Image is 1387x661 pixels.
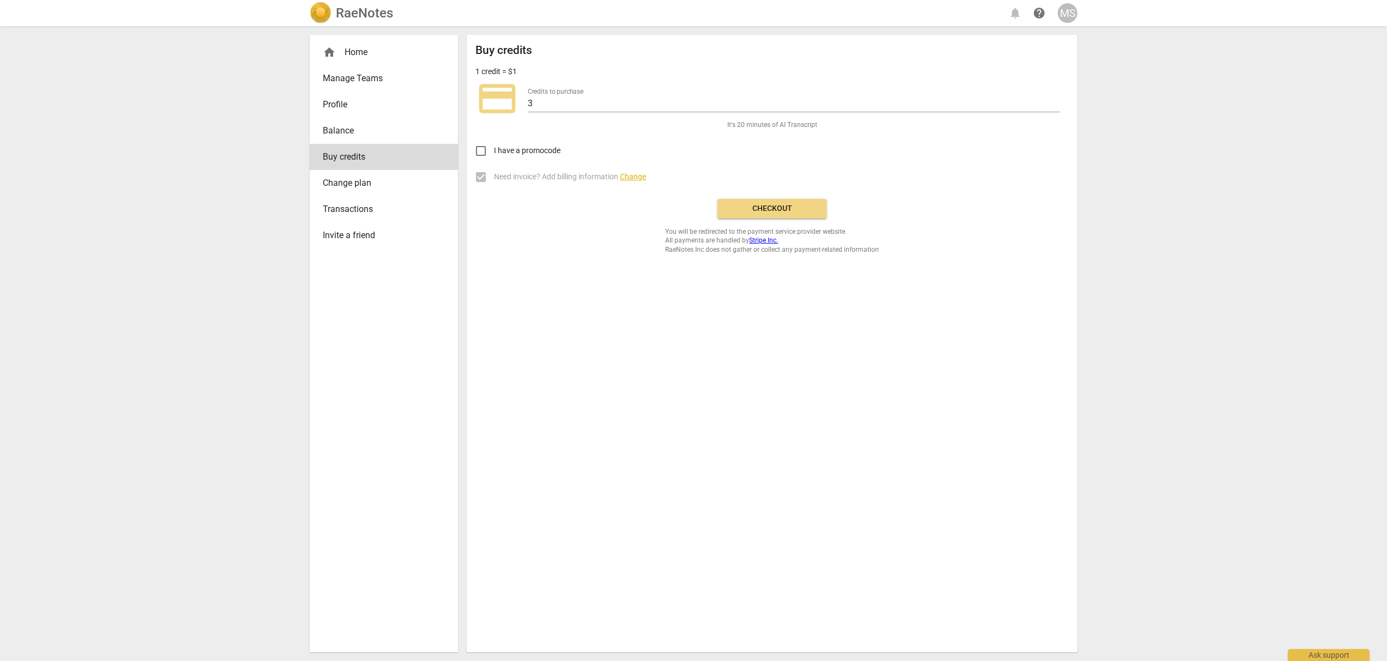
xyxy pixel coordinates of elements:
h2: RaeNotes [336,5,393,21]
span: Invite a friend [323,229,436,242]
button: MS [1058,3,1077,23]
a: Invite a friend [310,222,458,248]
span: Balance [323,124,436,137]
span: Checkout [726,203,818,214]
a: Stripe Inc. [749,236,778,244]
span: Buy credits [323,150,436,163]
div: Home [323,46,436,59]
span: I have a promocode [494,145,560,156]
a: LogoRaeNotes [310,2,393,24]
span: You will be redirected to the payment service provider website. All payments are handled by RaeNo... [665,227,879,254]
button: Checkout [717,199,827,219]
span: Transactions [323,203,436,216]
a: Help [1029,3,1049,23]
a: Buy credits [310,144,458,170]
a: Manage Teams [310,65,458,92]
a: Transactions [310,196,458,222]
div: Ask support [1288,649,1370,661]
h2: Buy credits [475,44,532,57]
img: Logo [310,2,331,24]
a: Change plan [310,170,458,196]
span: It's 20 minutes of AI Transcript [727,120,817,130]
span: Change plan [323,177,436,190]
span: help [1033,7,1046,20]
span: Manage Teams [323,72,436,85]
span: Need invoice? Add billing information [494,171,646,183]
span: home [323,46,336,59]
span: Profile [323,98,436,111]
span: Change [620,172,646,181]
span: credit_card [475,77,519,120]
a: Profile [310,92,458,118]
p: 1 credit = $1 [475,66,517,77]
div: Home [310,39,458,65]
label: Credits to purchase [528,88,583,95]
a: Balance [310,118,458,144]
